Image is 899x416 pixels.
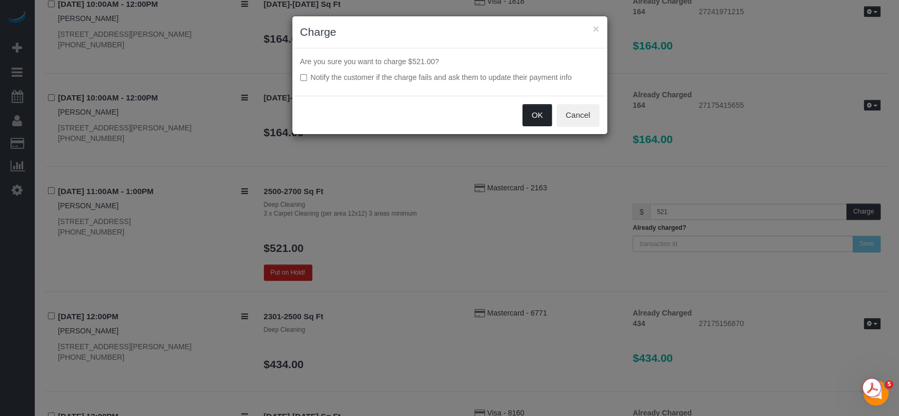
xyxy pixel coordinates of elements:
h3: Charge [300,24,599,40]
button: × [592,23,599,34]
button: Cancel [557,104,599,126]
label: Notify the customer if the charge fails and ask them to update their payment info [300,72,599,83]
button: OK [522,104,552,126]
div: Are you sure you want to charge $521.00? [292,48,607,96]
input: Notify the customer if the charge fails and ask them to update their payment info [300,74,307,81]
